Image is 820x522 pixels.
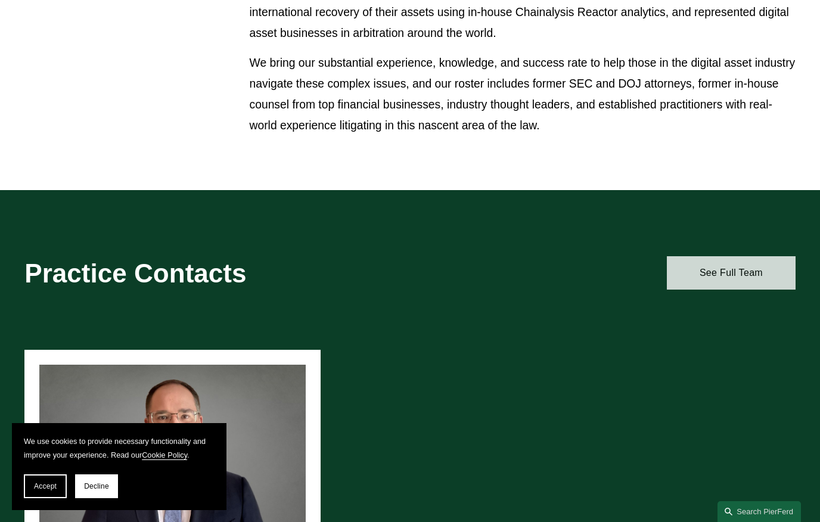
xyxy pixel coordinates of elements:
p: We use cookies to provide necessary functionality and improve your experience. Read our . [24,435,215,462]
p: We bring our substantial experience, knowledge, and success rate to help those in the digital ass... [250,53,796,136]
span: Accept [34,482,57,490]
section: Cookie banner [12,423,226,510]
a: Cookie Policy [142,451,187,459]
a: See Full Team [667,256,796,290]
a: Search this site [717,501,801,522]
span: Decline [84,482,109,490]
button: Accept [24,474,67,498]
h2: Practice Contacts [24,257,378,289]
button: Decline [75,474,118,498]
